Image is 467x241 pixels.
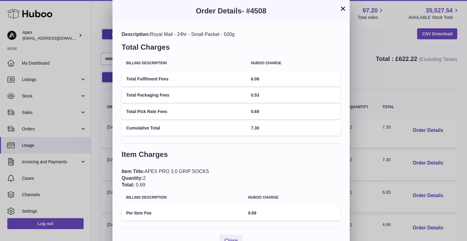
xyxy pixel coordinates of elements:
td: Total Pick Rate Fees [122,104,246,119]
span: 0.69 [251,109,259,114]
button: × [339,5,347,12]
span: 6.08 [251,76,259,81]
span: 0.53 [251,93,259,97]
th: Billing Description [122,191,244,204]
td: Per Item Fee [122,206,244,221]
span: Item Title: [122,169,144,174]
span: Total: [122,182,134,187]
span: 7.30 [251,126,259,130]
h3: Item Charges [122,150,341,162]
span: 0.69 [136,182,145,187]
h3: Total Charges [122,42,341,55]
div: Royal Mail - 24hr - Small Packet - 500g [122,31,341,38]
th: Billing Description [122,57,246,70]
th: Huboo charge [246,57,341,70]
td: Total Fulfilment Fees [122,72,246,87]
th: Huboo charge [244,191,341,204]
h3: Order Details [122,6,341,16]
span: - #4508 [242,7,266,15]
td: Cumulative Total [122,121,246,136]
span: 0.69 [248,211,256,215]
div: APEX PRO 3.0 GRIP SOCKS 2 [122,168,341,188]
span: Quantity: [122,175,143,181]
td: Total Packaging Fees [122,88,246,103]
span: Description: [122,32,150,37]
